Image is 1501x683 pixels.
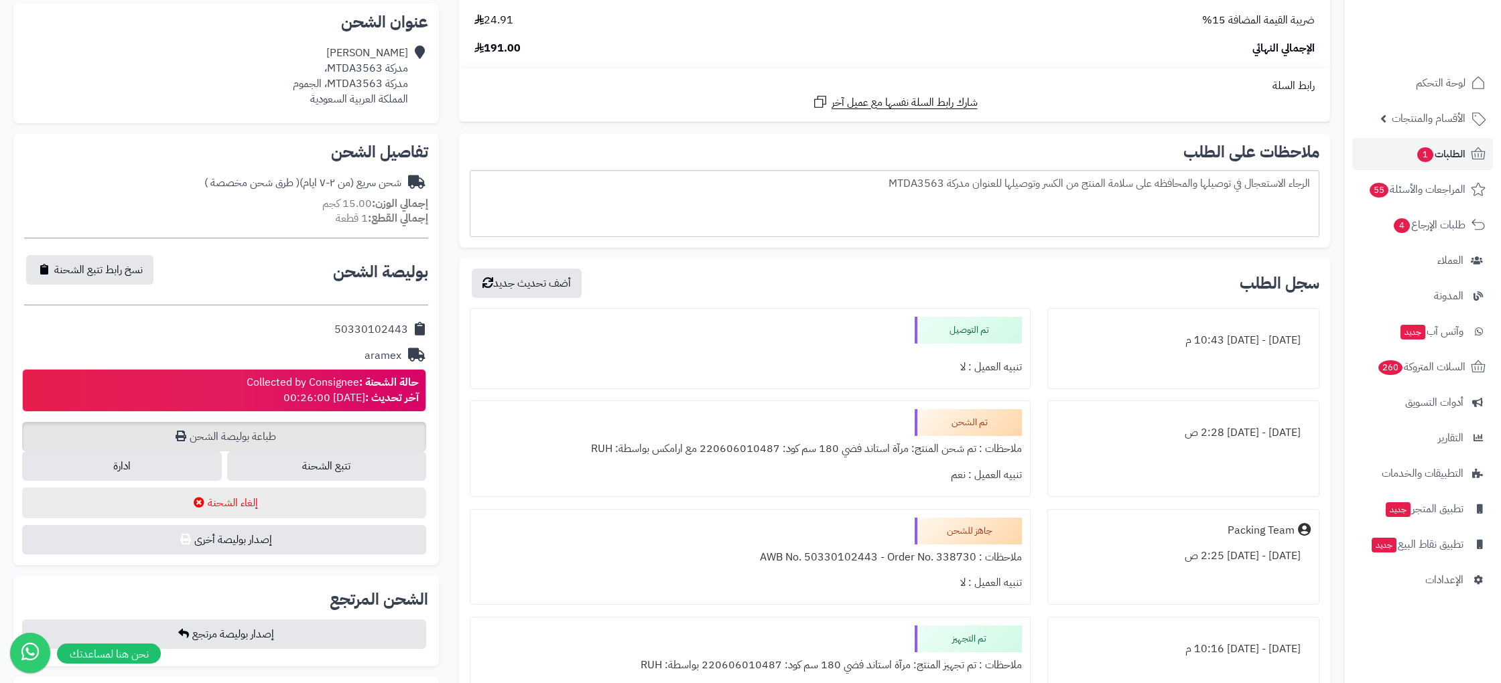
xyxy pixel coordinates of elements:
div: ملاحظات : تم تجهيز المنتج: مرآة استاند فضي 180 سم كود: 220606010487 بواسطة: RUH [478,652,1022,678]
div: [DATE] - [DATE] 10:16 م [1056,636,1311,662]
div: تم الشحن [915,409,1022,436]
h2: الشحن المرتجع [330,591,428,607]
a: السلات المتروكة260 [1352,351,1493,383]
div: Collected by Consignee [DATE] 00:26:00 [247,375,419,406]
div: تنبيه العميل : نعم [478,462,1022,488]
span: جديد [1386,502,1411,517]
span: 191.00 [474,41,521,56]
span: جديد [1400,325,1425,339]
h2: ملاحظات على الطلب [470,144,1319,160]
span: الأقسام والمنتجات [1392,109,1465,128]
div: [DATE] - [DATE] 2:28 ص [1056,420,1311,446]
span: التطبيقات والخدمات [1382,464,1463,483]
span: لوحة التحكم [1416,74,1465,92]
div: [DATE] - [DATE] 10:43 م [1056,327,1311,354]
span: التقارير [1438,429,1463,447]
a: تطبيق نقاط البيعجديد [1352,528,1493,560]
span: ضريبة القيمة المضافة 15% [1202,13,1315,28]
a: ادارة [22,451,221,481]
strong: إجمالي الوزن: [372,196,428,212]
span: وآتس آب [1399,322,1463,341]
button: إصدار بوليصة مرتجع [22,619,426,649]
small: 15.00 كجم [322,196,428,212]
span: العملاء [1437,251,1463,270]
span: 55 [1370,183,1388,198]
a: أدوات التسويق [1352,386,1493,419]
a: الطلبات1 [1352,138,1493,170]
span: ( طرق شحن مخصصة ) [204,175,300,191]
a: شارك رابط السلة نفسها مع عميل آخر [812,94,978,110]
span: تطبيق المتجر [1384,500,1463,518]
div: الرجاء الاستعجال في توصيلها والمحافظه على سلامة المنتج من الكسر وتوصيلها للعنوان مدركة MTDA3563 [470,170,1319,237]
span: المراجعات والأسئلة [1368,180,1465,199]
div: [DATE] - [DATE] 2:25 ص [1056,543,1311,569]
strong: حالة الشحنة : [359,374,419,390]
div: رابط السلة [464,78,1325,94]
div: شحن سريع (من ٢-٧ ايام) [204,175,401,191]
div: جاهز للشحن [915,518,1022,544]
small: 1 قطعة [336,210,428,226]
span: 4 [1394,218,1410,233]
a: تطبيق المتجرجديد [1352,493,1493,525]
span: 1 [1417,147,1433,162]
span: جديد [1372,538,1396,552]
div: ملاحظات : AWB No. 50330102443 - Order No. 338730 [478,544,1022,571]
a: العملاء [1352,244,1493,277]
h2: عنوان الشحن [24,14,428,30]
h2: بوليصة الشحن [333,264,428,280]
span: 260 [1378,360,1402,375]
span: الإجمالي النهائي [1252,41,1315,56]
div: ملاحظات : تم شحن المنتج: مرآة استاند فضي 180 سم كود: 220606010487 مع ارامكس بواسطة: RUH [478,436,1022,462]
h3: سجل الطلب [1240,275,1319,291]
span: المدونة [1434,287,1463,305]
strong: إجمالي القطع: [368,210,428,226]
a: تتبع الشحنة [227,451,426,481]
strong: آخر تحديث : [365,390,419,406]
a: طباعة بوليصة الشحن [22,422,426,451]
a: وآتس آبجديد [1352,315,1493,348]
button: إصدار بوليصة أخرى [22,525,426,554]
span: الإعدادات [1425,571,1463,589]
div: تنبيه العميل : لا [478,354,1022,380]
span: نسخ رابط تتبع الشحنة [54,262,143,278]
a: المدونة [1352,280,1493,312]
span: تطبيق نقاط البيع [1370,535,1463,554]
span: السلات المتروكة [1377,358,1465,376]
div: aramex [365,348,401,364]
a: لوحة التحكم [1352,67,1493,99]
button: نسخ رابط تتبع الشحنة [26,255,153,285]
a: الإعدادات [1352,564,1493,596]
div: تم التوصيل [915,317,1022,344]
div: تم التجهيز [915,625,1022,652]
div: تنبيه العميل : لا [478,570,1022,596]
span: الطلبات [1416,145,1465,163]
button: أضف تحديث جديد [472,269,582,298]
div: Packing Team [1228,523,1295,538]
a: المراجعات والأسئلة55 [1352,173,1493,206]
span: أدوات التسويق [1405,393,1463,412]
span: شارك رابط السلة نفسها مع عميل آخر [832,95,978,110]
span: طلبات الإرجاع [1392,216,1465,234]
h2: تفاصيل الشحن [24,144,428,160]
div: [PERSON_NAME] مدركة MTDA3563، مدركة MTDA3563، الجموم المملكة العربية السعودية [293,46,408,106]
span: 24.91 [474,13,513,28]
div: 50330102443 [334,322,408,337]
a: طلبات الإرجاع4 [1352,209,1493,241]
button: إلغاء الشحنة [22,487,426,518]
a: التطبيقات والخدمات [1352,457,1493,489]
a: التقارير [1352,422,1493,454]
